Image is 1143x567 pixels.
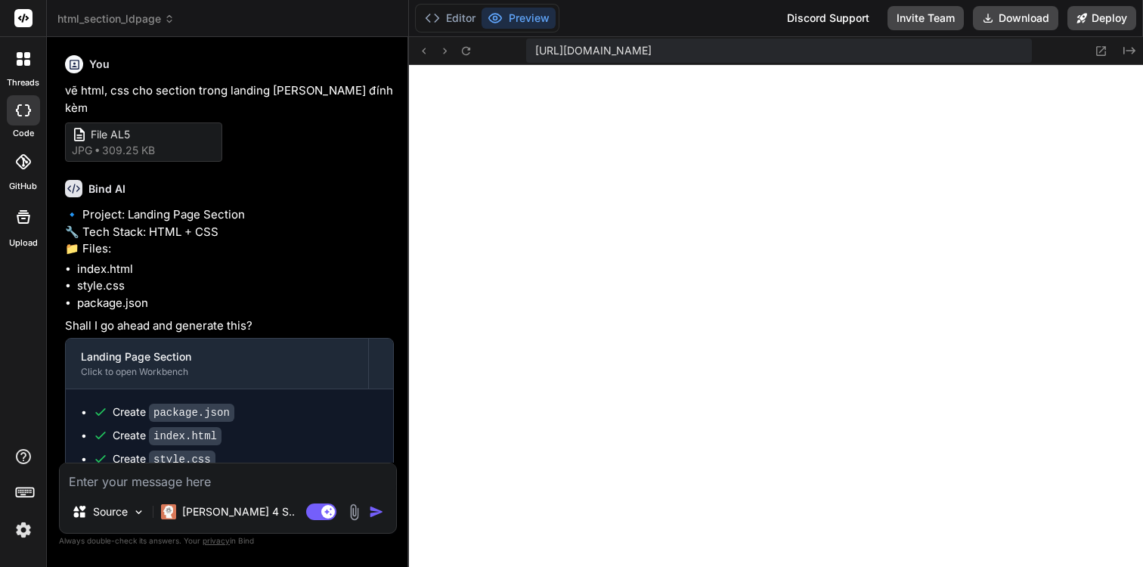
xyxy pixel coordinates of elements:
[65,318,394,335] p: Shall I go ahead and generate this?
[65,206,394,258] p: 🔹 Project: Landing Page Section 🔧 Tech Stack: HTML + CSS 📁 Files:
[535,43,652,58] span: [URL][DOMAIN_NAME]
[77,261,394,278] li: index.html
[345,503,363,521] img: attachment
[113,404,234,420] div: Create
[57,11,175,26] span: html_section_ldpage
[66,339,368,389] button: Landing Page SectionClick to open Workbench
[778,6,878,30] div: Discord Support
[89,57,110,72] h6: You
[102,143,155,158] span: 309.25 KB
[9,237,38,249] label: Upload
[973,6,1058,30] button: Download
[1067,6,1136,30] button: Deploy
[65,82,394,116] p: vẽ html, css cho section trong landing [PERSON_NAME] đính kèm
[113,451,215,467] div: Create
[132,506,145,519] img: Pick Models
[7,76,39,89] label: threads
[13,127,34,140] label: code
[59,534,397,548] p: Always double-check its answers. Your in Bind
[887,6,964,30] button: Invite Team
[203,536,230,545] span: privacy
[77,277,394,295] li: style.css
[9,180,37,193] label: GitHub
[81,349,353,364] div: Landing Page Section
[77,295,394,312] li: package.json
[369,504,384,519] img: icon
[149,451,215,469] code: style.css
[93,504,128,519] p: Source
[11,517,36,543] img: settings
[81,366,353,378] div: Click to open Workbench
[149,404,234,422] code: package.json
[113,428,221,444] div: Create
[72,143,92,158] span: jpg
[149,427,221,445] code: index.html
[182,504,295,519] p: [PERSON_NAME] 4 S..
[88,181,125,197] h6: Bind AI
[161,504,176,519] img: Claude 4 Sonnet
[91,127,212,143] span: File AL5
[482,8,556,29] button: Preview
[419,8,482,29] button: Editor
